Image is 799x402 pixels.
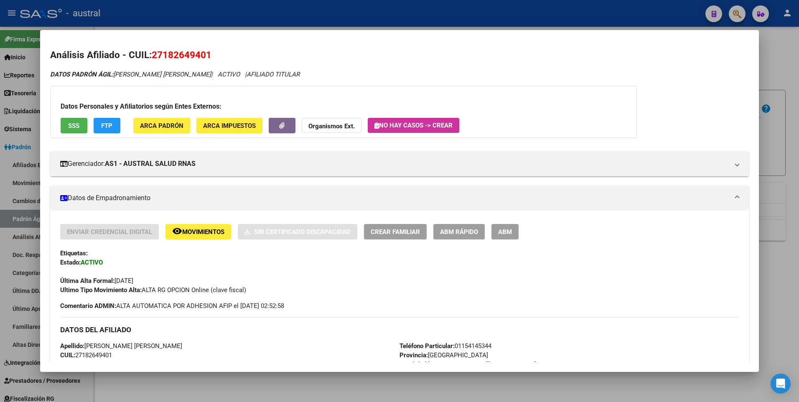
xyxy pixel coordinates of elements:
button: Enviar Credencial Digital [60,224,159,239]
strong: Provincia: [399,351,428,359]
strong: DATOS PADRÓN ÁGIL: [50,71,113,78]
mat-panel-title: Gerenciador: [60,159,729,169]
span: Crear Familiar [371,228,420,236]
button: Sin Certificado Discapacidad [238,224,357,239]
button: No hay casos -> Crear [368,118,459,133]
span: [GEOGRAPHIC_DATA] [399,351,488,359]
span: 27182649401 [60,351,112,359]
span: ARCA Padrón [140,122,183,130]
strong: Organismos Ext. [308,122,355,130]
span: [PERSON_NAME] [PERSON_NAME] [50,71,211,78]
strong: Comentario ADMIN: [60,302,116,310]
strong: Última Alta Formal: [60,277,115,285]
h3: DATOS DEL AFILIADO [60,325,739,334]
strong: Estado: [60,259,81,266]
h2: Análisis Afiliado - CUIL: [50,48,749,62]
span: 27182649401 [152,49,211,60]
span: ALTA AUTOMATICA POR ADHESION AFIP el [DATE] 02:52:58 [60,301,284,310]
i: | ACTIVO | [50,71,300,78]
span: Sin Certificado Discapacidad [254,228,351,236]
button: Movimientos [165,224,231,239]
button: SSS [61,118,87,133]
span: Enviar Credencial Digital [67,228,152,236]
mat-expansion-panel-header: Datos de Empadronamiento [50,186,749,211]
strong: Ultimo Tipo Movimiento Alta: [60,286,142,294]
strong: CUIL: [60,351,75,359]
span: AFILIADO TITULAR [247,71,300,78]
span: Movimientos [182,228,224,236]
mat-expansion-panel-header: Gerenciador:AS1 - AUSTRAL SALUD RNAS [50,151,749,176]
strong: AS1 - AUSTRAL SALUD RNAS [105,159,196,169]
span: SSS [68,122,79,130]
strong: Etiquetas: [60,249,88,257]
span: ARCA Impuestos [203,122,256,130]
span: ABM [498,228,512,236]
button: Organismos Ext. [302,118,361,133]
button: ARCA Impuestos [196,118,262,133]
mat-panel-title: Datos de Empadronamiento [60,193,729,203]
strong: Documento: [60,361,94,368]
strong: Apellido: [60,342,84,350]
button: Crear Familiar [364,224,427,239]
span: 01154145344 [399,342,491,350]
strong: Teléfono Particular: [399,342,455,350]
span: [DATE] [60,277,133,285]
div: Open Intercom Messenger [771,374,791,394]
span: No hay casos -> Crear [374,122,453,129]
button: FTP [94,118,120,133]
span: FTP [101,122,112,130]
h3: Datos Personales y Afiliatorios según Entes Externos: [61,102,626,112]
span: [GEOGRAPHIC_DATA][PERSON_NAME] [399,361,536,368]
button: ABM [491,224,519,239]
span: DU - DOCUMENTO UNICO 18264940 [60,361,194,368]
button: ARCA Padrón [133,118,190,133]
span: ABM Rápido [440,228,478,236]
strong: ACTIVO [81,259,103,266]
button: ABM Rápido [433,224,485,239]
span: [PERSON_NAME] [PERSON_NAME] [60,342,182,350]
mat-icon: remove_red_eye [172,226,182,236]
span: ALTA RG OPCION Online (clave fiscal) [60,286,246,294]
strong: Localidad: [399,361,428,368]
